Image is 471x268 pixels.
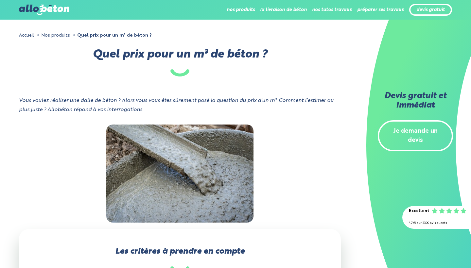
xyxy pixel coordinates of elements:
img: ”Béton" [106,125,253,223]
img: allobéton [19,5,69,15]
li: nos produits [227,2,255,18]
a: Je demande un devis [378,120,453,152]
h1: Quel prix pour un m³ de béton ? [19,50,341,76]
li: nos tutos travaux [312,2,352,18]
li: Nos produits [35,31,70,40]
h2: Devis gratuit et immédiat [378,92,453,110]
a: devis gratuit [416,7,445,13]
li: la livraison de béton [260,2,307,18]
div: Excellent [409,207,429,216]
i: Vous voulez réaliser une dalle de béton ? Alors vous vous êtes sûrement posé la question du prix ... [19,98,334,113]
li: préparer ses travaux [357,2,404,18]
li: Quel prix pour un m³ de béton ? [71,31,152,40]
a: Accueil [19,33,34,38]
div: 4.7/5 sur 2300 avis clients [409,219,464,228]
